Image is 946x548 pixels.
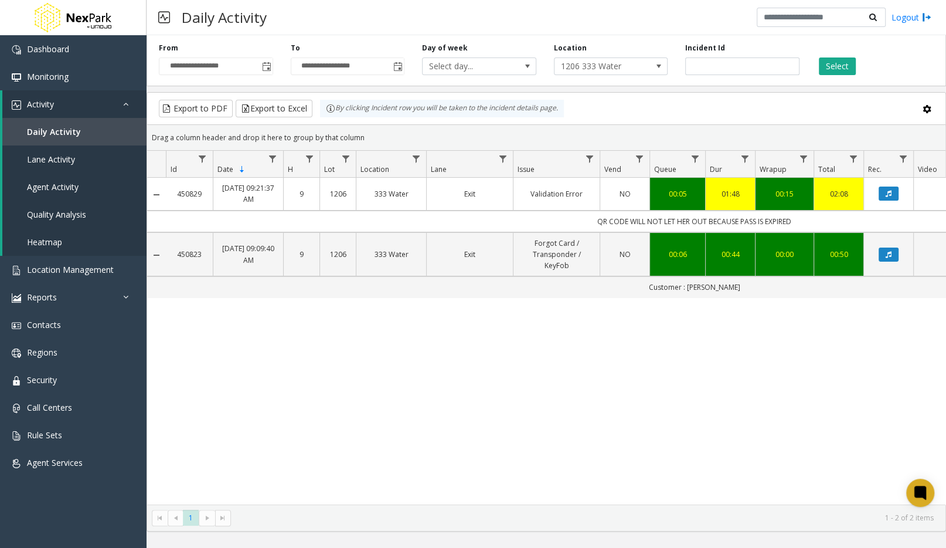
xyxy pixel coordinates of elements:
[27,209,86,220] span: Quality Analysis
[518,164,535,174] span: Issue
[737,151,753,167] a: Dur Filter Menu
[27,374,57,385] span: Security
[607,188,642,199] a: NO
[327,188,349,199] a: 1206
[27,264,114,275] span: Location Management
[27,319,61,330] span: Contacts
[217,164,233,174] span: Date
[326,104,335,113] img: infoIcon.svg
[173,188,206,199] a: 450829
[183,510,199,526] span: Page 1
[220,243,276,265] a: [DATE] 09:09:40 AM
[27,71,69,82] span: Monitoring
[147,190,166,199] a: Collapse Details
[171,164,177,174] span: Id
[620,189,631,199] span: NO
[27,429,62,441] span: Rule Sets
[147,127,945,148] div: Drag a column header and drop it here to group by that column
[891,11,931,23] a: Logout
[27,292,57,303] span: Reports
[147,151,945,505] div: Data table
[713,188,748,199] a: 01:48
[408,151,424,167] a: Location Filter Menu
[12,349,21,358] img: 'icon'
[2,228,147,256] a: Heatmap
[821,188,856,199] a: 02:08
[27,154,75,165] span: Lane Activity
[520,238,593,272] a: Forgot Card / Transponder / KeyFob
[27,402,72,413] span: Call Centers
[581,151,597,167] a: Issue Filter Menu
[12,100,21,110] img: 'icon'
[238,513,934,523] kendo-pager-info: 1 - 2 of 2 items
[710,164,722,174] span: Dur
[434,249,506,260] a: Exit
[2,173,147,201] a: Agent Activity
[327,249,349,260] a: 1206
[291,188,312,199] a: 9
[12,376,21,385] img: 'icon'
[147,251,166,260] a: Collapse Details
[687,151,703,167] a: Queue Filter Menu
[818,164,835,174] span: Total
[554,43,587,53] label: Location
[495,151,511,167] a: Lane Filter Menu
[27,99,54,110] span: Activity
[895,151,911,167] a: Rec. Filter Menu
[607,249,642,260] a: NO
[657,188,698,199] a: 00:05
[363,188,419,199] a: 333 Water
[431,164,447,174] span: Lane
[2,146,147,173] a: Lane Activity
[763,188,807,199] a: 00:15
[422,43,468,53] label: Day of week
[604,164,621,174] span: Vend
[360,164,389,174] span: Location
[265,151,281,167] a: Date Filter Menu
[288,164,293,174] span: H
[2,118,147,146] a: Daily Activity
[868,164,882,174] span: Rec.
[2,201,147,228] a: Quality Analysis
[12,45,21,55] img: 'icon'
[12,321,21,330] img: 'icon'
[423,58,513,75] span: Select day...
[220,182,276,205] a: [DATE] 09:21:37 AM
[918,164,937,174] span: Video
[291,43,300,53] label: To
[434,188,506,199] a: Exit
[159,100,233,117] button: Export to PDF
[821,249,856,260] a: 00:50
[12,404,21,413] img: 'icon'
[391,58,404,75] span: Toggle popup
[12,266,21,275] img: 'icon'
[922,11,931,23] img: logout
[338,151,353,167] a: Lot Filter Menu
[12,459,21,468] img: 'icon'
[27,181,79,192] span: Agent Activity
[27,43,69,55] span: Dashboard
[819,57,856,75] button: Select
[685,43,725,53] label: Incident Id
[760,164,787,174] span: Wrapup
[845,151,861,167] a: Total Filter Menu
[657,249,698,260] a: 00:06
[176,3,273,32] h3: Daily Activity
[12,293,21,303] img: 'icon'
[324,164,335,174] span: Lot
[195,151,210,167] a: Id Filter Menu
[12,73,21,82] img: 'icon'
[363,249,419,260] a: 333 Water
[158,3,170,32] img: pageIcon
[763,249,807,260] a: 00:00
[301,151,317,167] a: H Filter Menu
[713,249,748,260] div: 00:44
[320,100,564,117] div: By clicking Incident row you will be taken to the incident details page.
